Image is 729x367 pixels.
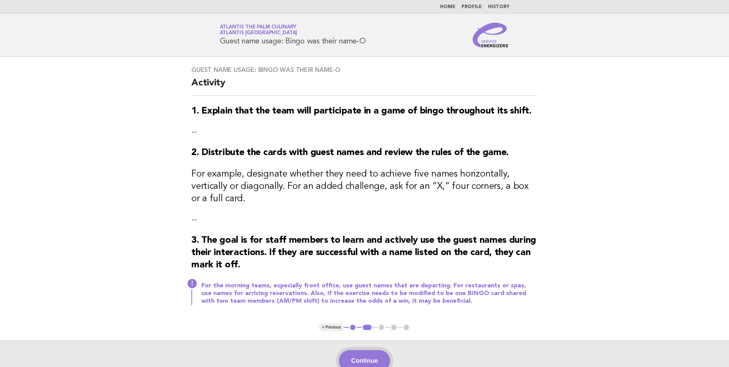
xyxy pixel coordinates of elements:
[191,168,538,205] h3: For example, designate whether they need to achieve five names horizontally, vertically or diagon...
[220,31,297,36] span: Atlantis [GEOGRAPHIC_DATA]
[462,5,482,9] a: Profile
[362,324,373,331] button: 2
[191,77,538,96] h2: Activity
[191,107,531,116] strong: 1. Explain that the team will participate in a game of bingo throughout its shift.
[220,25,366,45] h1: Guest name usage: Bingo was their name-O
[191,214,538,225] p: --
[191,148,508,157] strong: 2. Distribute the cards with guest names and review the rules of the game.
[220,25,297,35] a: Atlantis The Palm CulinaryAtlantis [GEOGRAPHIC_DATA]
[191,66,538,74] h3: Guest name usage: Bingo was their name-O
[191,236,536,270] strong: 3. The goal is for staff members to learn and actively use the guest names during their interacti...
[319,324,344,331] button: < Previous
[349,324,357,331] button: 1
[191,127,538,137] p: --
[440,5,455,9] a: Home
[201,282,538,305] p: For the morning teams, especially front office, use guest names that are departing. For restauran...
[473,23,510,47] img: Service Energizers
[488,5,510,9] a: History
